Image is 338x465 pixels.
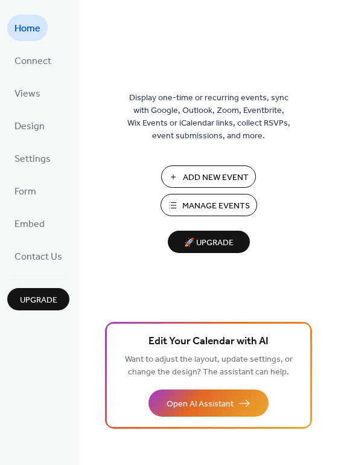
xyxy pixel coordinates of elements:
span: Home [14,19,40,39]
span: Design [14,117,45,136]
span: Edit Your Calendar with AI [148,333,269,350]
a: Connect [7,47,59,74]
button: Add New Event [161,165,256,188]
span: Display one-time or recurring events, sync with Google, Outlook, Zoom, Eventbrite, Wix Events or ... [127,92,290,143]
span: Open AI Assistant [167,398,234,411]
a: Design [7,112,52,139]
span: Embed [14,215,45,234]
span: Upgrade [20,294,57,307]
a: Settings [7,145,58,172]
span: Add New Event [183,172,249,184]
span: Contact Us [14,248,62,267]
button: Manage Events [161,194,257,216]
a: Views [7,80,48,106]
button: Upgrade [7,288,69,310]
span: 🚀 Upgrade [175,235,243,251]
a: Contact Us [7,243,69,269]
button: Open AI Assistant [148,390,269,417]
a: Embed [7,210,52,237]
a: Home [7,14,48,41]
span: Manage Events [182,200,250,213]
span: Views [14,85,40,104]
span: Connect [14,52,51,71]
span: Want to adjust the layout, update settings, or change the design? The assistant can help. [125,351,293,380]
span: Form [14,182,36,202]
button: 🚀 Upgrade [168,231,250,253]
span: Settings [14,150,51,169]
a: Form [7,178,43,204]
